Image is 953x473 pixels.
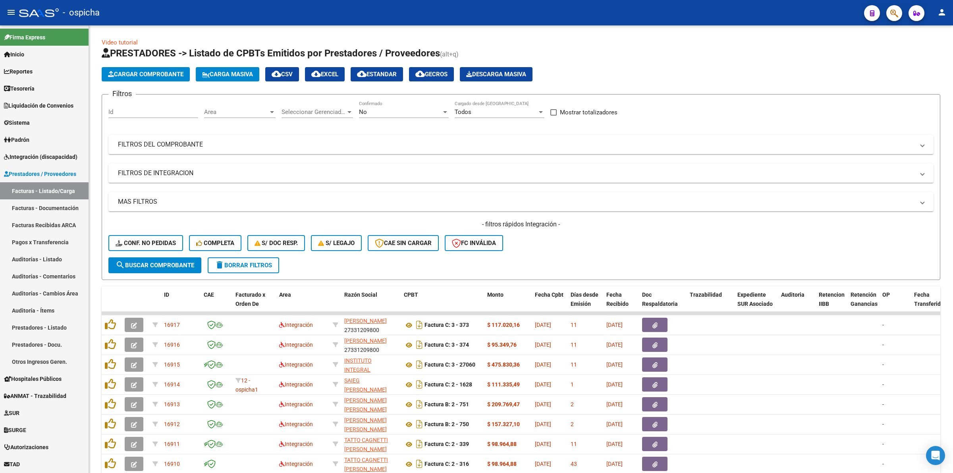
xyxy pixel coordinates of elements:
[164,322,180,328] span: 16917
[571,381,574,388] span: 1
[642,292,678,307] span: Doc Respaldatoria
[279,441,313,447] span: Integración
[414,358,424,371] i: Descargar documento
[202,71,253,78] span: Carga Masiva
[344,396,397,413] div: 27380708758
[279,381,313,388] span: Integración
[344,376,397,393] div: 27242033227
[424,441,469,448] strong: Factura C: 2 - 339
[414,458,424,470] i: Descargar documento
[344,416,397,432] div: 27380708758
[276,286,330,321] datatable-header-cell: Area
[415,69,425,79] mat-icon: cloud_download
[460,67,532,81] button: Descarga Masiva
[639,286,687,321] datatable-header-cell: Doc Respaldatoria
[108,220,934,229] h4: - filtros rápidos Integración -
[926,446,945,465] div: Open Intercom Messenger
[571,401,574,407] span: 2
[424,461,469,467] strong: Factura C: 2 - 316
[414,438,424,450] i: Descargar documento
[603,286,639,321] datatable-header-cell: Fecha Recibido
[4,443,48,452] span: Autorizaciones
[487,381,520,388] strong: $ 111.335,49
[606,381,623,388] span: [DATE]
[606,322,623,328] span: [DATE]
[4,426,26,434] span: SURGE
[424,382,472,388] strong: Factura C: 2 - 1628
[571,441,577,447] span: 11
[118,197,914,206] mat-panel-title: MAS FILTROS
[279,361,313,368] span: Integración
[567,286,603,321] datatable-header-cell: Días desde Emisión
[344,417,387,432] span: [PERSON_NAME] [PERSON_NAME]
[368,235,439,251] button: CAE SIN CARGAR
[108,135,934,154] mat-expansion-panel-header: FILTROS DEL COMPROBANTE
[414,319,424,331] i: Descargar documento
[424,322,469,328] strong: Factura C: 3 - 373
[4,460,20,469] span: TAD
[424,362,475,368] strong: Factura C: 3 - 27060
[847,286,879,321] datatable-header-cell: Retención Ganancias
[414,378,424,391] i: Descargar documento
[344,397,387,413] span: [PERSON_NAME] [PERSON_NAME]
[487,292,504,298] span: Monto
[102,39,138,46] a: Video tutorial
[4,392,66,400] span: ANMAT - Trazabilidad
[164,292,169,298] span: ID
[535,421,551,427] span: [DATE]
[161,286,201,321] datatable-header-cell: ID
[879,286,911,321] datatable-header-cell: OP
[279,421,313,427] span: Integración
[535,342,551,348] span: [DATE]
[571,292,598,307] span: Días desde Emisión
[118,140,914,149] mat-panel-title: FILTROS DEL COMPROBANTE
[414,398,424,411] i: Descargar documento
[882,421,884,427] span: -
[571,342,577,348] span: 11
[819,292,845,307] span: Retencion IIBB
[164,401,180,407] span: 16913
[351,67,403,81] button: Estandar
[311,235,362,251] button: S/ legajo
[487,342,517,348] strong: $ 95.349,76
[344,338,387,344] span: [PERSON_NAME]
[341,286,401,321] datatable-header-cell: Razón Social
[108,257,201,273] button: Buscar Comprobante
[215,260,224,270] mat-icon: delete
[344,457,388,472] span: TATTO CAGNETTI [PERSON_NAME]
[401,286,484,321] datatable-header-cell: CPBT
[344,317,397,333] div: 27331209800
[344,437,388,452] span: TATTO CAGNETTI [PERSON_NAME]
[265,67,299,81] button: CSV
[279,292,291,298] span: Area
[606,361,623,368] span: [DATE]
[606,401,623,407] span: [DATE]
[116,262,194,269] span: Buscar Comprobante
[344,377,387,393] span: SAIEG [PERSON_NAME]
[487,322,520,328] strong: $ 117.020,16
[279,322,313,328] span: Integración
[415,71,448,78] span: Gecros
[571,461,577,467] span: 43
[781,292,804,298] span: Auditoria
[102,67,190,81] button: Cargar Comprobante
[344,292,377,298] span: Razón Social
[882,322,884,328] span: -
[535,401,551,407] span: [DATE]
[606,292,629,307] span: Fecha Recibido
[487,461,517,467] strong: $ 98.964,88
[606,461,623,467] span: [DATE]
[344,318,387,324] span: [PERSON_NAME]
[882,361,884,368] span: -
[4,50,24,59] span: Inicio
[455,108,471,116] span: Todos
[882,401,884,407] span: -
[535,292,563,298] span: Fecha Cpbt
[535,381,551,388] span: [DATE]
[606,342,623,348] span: [DATE]
[305,67,345,81] button: EXCEL
[816,286,847,321] datatable-header-cell: Retencion IIBB
[201,286,232,321] datatable-header-cell: CAE
[272,69,281,79] mat-icon: cloud_download
[279,342,313,348] span: Integración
